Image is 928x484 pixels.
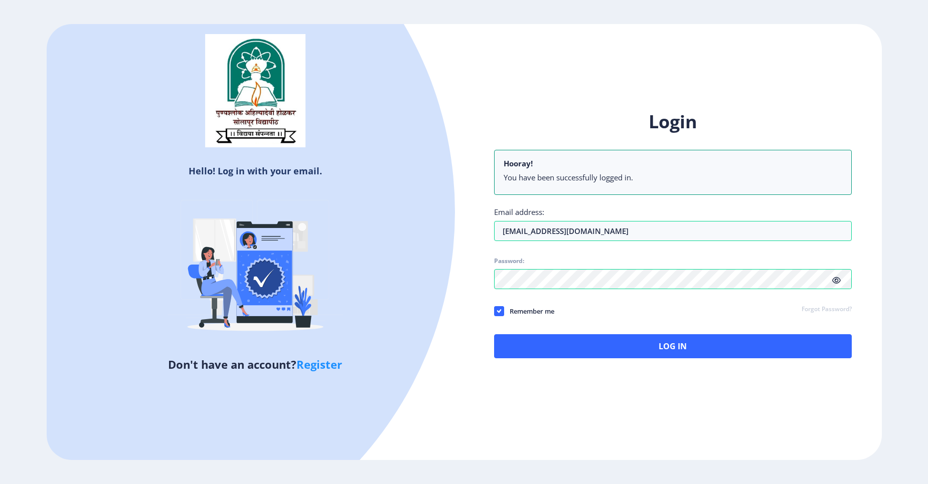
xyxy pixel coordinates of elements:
[504,305,554,317] span: Remember me
[494,207,544,217] label: Email address:
[494,334,852,358] button: Log In
[168,181,343,356] img: Verified-rafiki.svg
[504,172,842,182] li: You have been successfully logged in.
[494,221,852,241] input: Email address
[205,34,305,147] img: sulogo.png
[504,158,533,168] b: Hooray!
[494,257,524,265] label: Password:
[494,110,852,134] h1: Login
[802,305,852,314] a: Forgot Password?
[54,356,457,372] h5: Don't have an account?
[296,357,342,372] a: Register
